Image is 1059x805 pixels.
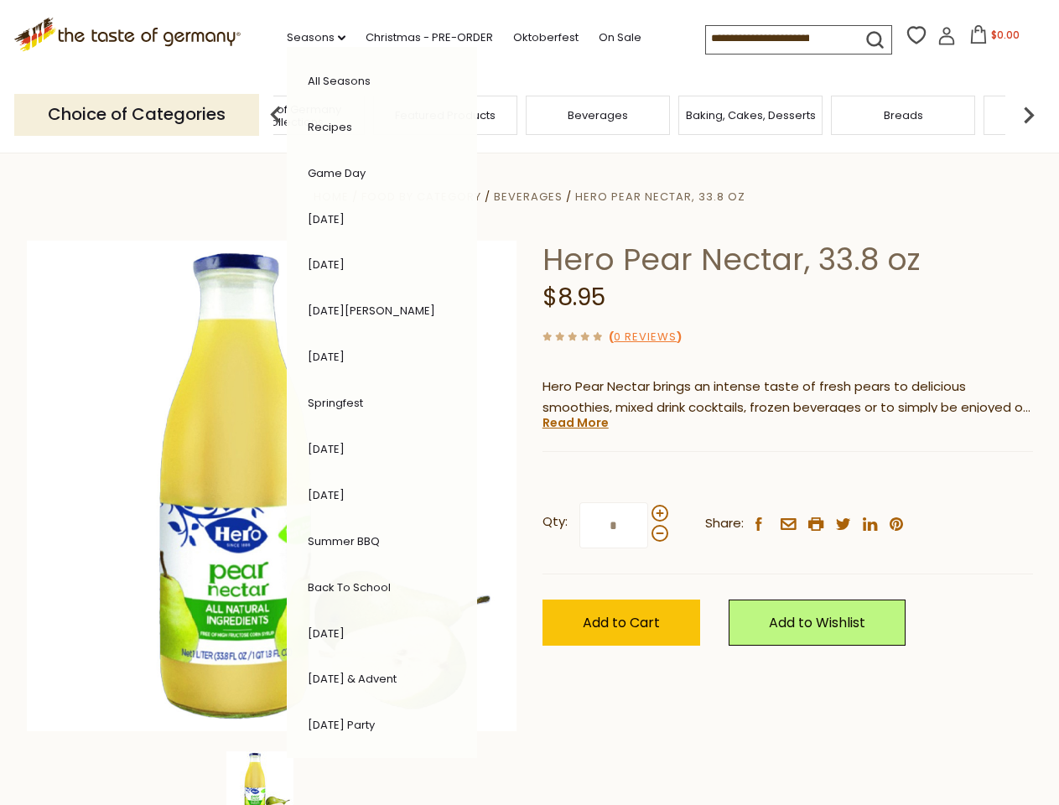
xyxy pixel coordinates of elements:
[599,29,641,47] a: On Sale
[366,29,493,47] a: Christmas - PRE-ORDER
[308,257,345,273] a: [DATE]
[1012,98,1046,132] img: next arrow
[308,119,352,135] a: Recipes
[308,73,371,89] a: All Seasons
[308,349,345,365] a: [DATE]
[308,441,345,457] a: [DATE]
[959,25,1030,50] button: $0.00
[568,109,628,122] a: Beverages
[705,513,744,534] span: Share:
[579,502,648,548] input: Qty:
[686,109,816,122] a: Baking, Cakes, Desserts
[494,189,563,205] a: Beverages
[308,626,345,641] a: [DATE]
[308,303,435,319] a: [DATE][PERSON_NAME]
[575,189,745,205] a: Hero Pear Nectar, 33.8 oz
[308,487,345,503] a: [DATE]
[991,28,1020,42] span: $0.00
[614,329,677,346] a: 0 Reviews
[609,329,682,345] span: ( )
[542,377,1033,418] p: Hero Pear Nectar brings an intense taste of fresh pears to delicious smoothies, mixed drink cockt...
[308,671,397,687] a: [DATE] & Advent
[542,281,605,314] span: $8.95
[884,109,923,122] a: Breads
[27,241,517,731] img: Hero Pear Nectar, 33.8 oz
[308,395,363,411] a: Springfest
[287,29,345,47] a: Seasons
[308,533,380,549] a: Summer BBQ
[308,717,375,733] a: [DATE] Party
[308,165,366,181] a: Game Day
[14,94,259,135] p: Choice of Categories
[542,414,609,431] a: Read More
[542,600,700,646] button: Add to Cart
[583,613,660,632] span: Add to Cart
[308,211,345,227] a: [DATE]
[542,512,568,532] strong: Qty:
[308,579,391,595] a: Back to School
[729,600,906,646] a: Add to Wishlist
[259,98,293,132] img: previous arrow
[542,241,1033,278] h1: Hero Pear Nectar, 33.8 oz
[513,29,579,47] a: Oktoberfest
